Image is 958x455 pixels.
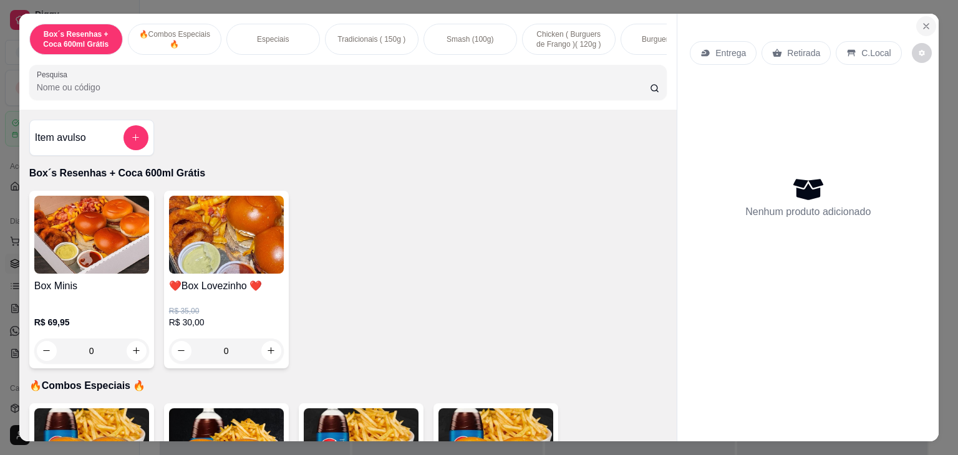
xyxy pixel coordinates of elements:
[37,69,72,80] label: Pesquisa
[642,34,692,44] p: Burguer Mais...
[787,47,820,59] p: Retirada
[447,34,493,44] p: Smash (100g)
[169,306,284,316] p: R$ 35,00
[138,29,211,49] p: 🔥Combos Especiais 🔥
[861,47,891,59] p: C.Local
[715,47,746,59] p: Entrega
[169,196,284,274] img: product-image
[34,196,149,274] img: product-image
[29,378,667,393] p: 🔥Combos Especiais 🔥
[533,29,605,49] p: Chicken ( Burguers de Frango )( 120g )
[29,166,667,181] p: Box´s Resenhas + Coca 600ml Grátis
[257,34,289,44] p: Especiais
[34,279,149,294] h4: Box Minis
[337,34,405,44] p: Tradicionais ( 150g )
[912,43,932,63] button: decrease-product-quantity
[37,81,650,93] input: Pesquisa
[916,16,936,36] button: Close
[35,130,86,145] h4: Item avulso
[34,316,149,328] p: R$ 69,95
[123,125,148,150] button: add-separate-item
[169,279,284,294] h4: ❤️Box Lovezinho ❤️
[169,316,284,328] p: R$ 30,00
[745,204,871,219] p: Nenhum produto adicionado
[40,29,112,49] p: Box´s Resenhas + Coca 600ml Grátis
